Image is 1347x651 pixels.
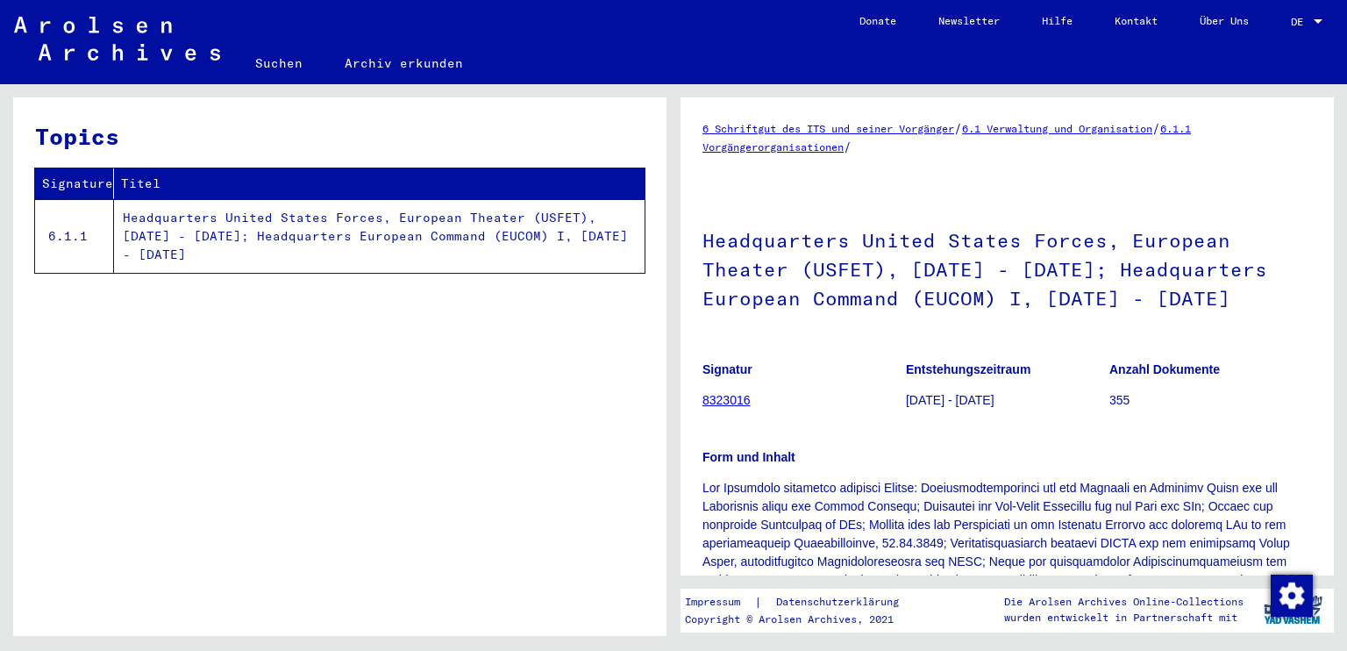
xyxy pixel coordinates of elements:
[1109,391,1312,410] p: 355
[1004,610,1244,626] p: wurden entwickelt in Partnerschaft mit
[702,200,1312,335] h1: Headquarters United States Forces, European Theater (USFET), [DATE] - [DATE]; Headquarters Europe...
[906,362,1030,376] b: Entstehungszeitraum
[1270,574,1312,616] div: Zustimmung ändern
[35,119,644,154] h3: Topics
[685,593,920,612] div: |
[962,122,1152,135] a: 6.1 Verwaltung und Organisation
[685,612,920,627] p: Copyright © Arolsen Archives, 2021
[14,17,220,61] img: Arolsen_neg.svg
[1109,362,1220,376] b: Anzahl Dokumente
[702,450,795,464] b: Form und Inhalt
[954,120,962,136] span: /
[906,391,1108,410] p: [DATE] - [DATE]
[114,199,645,273] td: Headquarters United States Forces, European Theater (USFET), [DATE] - [DATE]; Headquarters Europe...
[762,593,920,612] a: Datenschutzerklärung
[234,42,324,84] a: Suchen
[1291,16,1310,28] span: DE
[1260,588,1326,632] img: yv_logo.png
[1004,594,1244,610] p: Die Arolsen Archives Online-Collections
[114,168,645,199] th: Titel
[35,168,114,199] th: Signature
[1152,120,1160,136] span: /
[685,593,754,612] a: Impressum
[844,139,852,154] span: /
[702,362,752,376] b: Signatur
[702,393,751,407] a: 8323016
[1271,575,1313,617] img: Zustimmung ändern
[35,199,114,273] td: 6.1.1
[702,122,954,135] a: 6 Schriftgut des ITS und seiner Vorgänger
[324,42,484,84] a: Archiv erkunden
